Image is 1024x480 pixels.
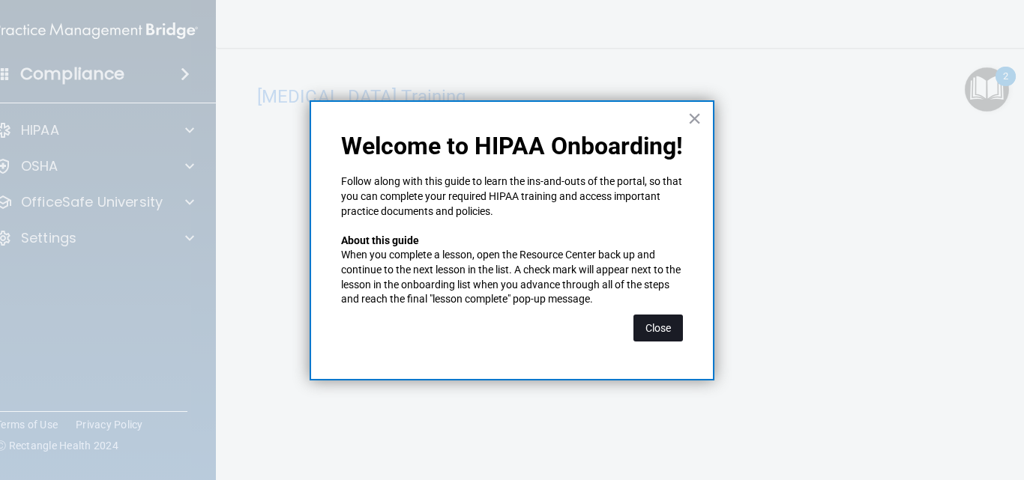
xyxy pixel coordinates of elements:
strong: About this guide [341,234,419,246]
p: When you complete a lesson, open the Resource Center back up and continue to the next lesson in t... [341,248,683,306]
button: Close [633,315,683,341]
p: Follow along with this guide to learn the ins-and-outs of the portal, so that you can complete yo... [341,174,683,219]
p: Welcome to HIPAA Onboarding! [341,132,683,160]
button: Close [687,106,702,130]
